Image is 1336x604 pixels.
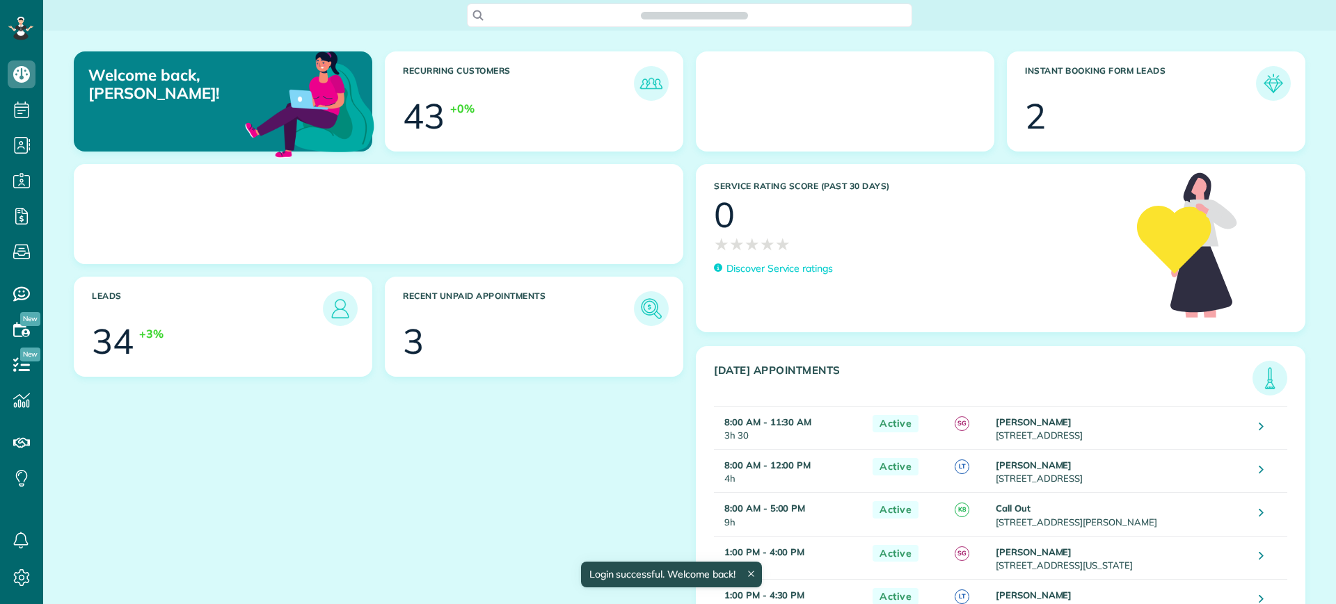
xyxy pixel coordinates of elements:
[714,232,729,256] span: ★
[714,364,1252,395] h3: [DATE] Appointments
[726,261,833,276] p: Discover Service ratings
[714,536,866,579] td: 3h
[403,99,445,133] div: 43
[760,232,775,256] span: ★
[714,493,866,536] td: 9h
[955,459,969,474] span: LT
[873,415,918,432] span: Active
[139,326,164,342] div: +3%
[637,295,665,323] img: icon_unpaid_appointments-47b8ce3997adf2238b356f14209ab4cced10bd1f174958f3ca8f1d0dd7fffeee.png
[1259,70,1287,97] img: icon_form_leads-04211a6a04a5b2264e4ee56bc0799ec3eb69b7e499cbb523a139df1d13a81ae0.png
[724,503,805,514] strong: 8:00 AM - 5:00 PM
[992,450,1248,493] td: [STREET_ADDRESS]
[403,324,424,359] div: 3
[450,101,475,117] div: +0%
[92,291,323,326] h3: Leads
[955,416,969,431] span: SG
[580,562,761,587] div: Login successful. Welcome back!
[714,197,735,232] div: 0
[724,589,804,601] strong: 1:00 PM - 4:30 PM
[775,232,790,256] span: ★
[1025,99,1046,133] div: 2
[955,589,969,604] span: LT
[996,503,1031,514] strong: Call Out
[955,546,969,561] span: SG
[724,546,804,557] strong: 1:00 PM - 4:00 PM
[996,546,1072,557] strong: [PERSON_NAME]
[729,232,745,256] span: ★
[992,536,1248,579] td: [STREET_ADDRESS][US_STATE]
[326,295,354,323] img: icon_leads-1bed01f49abd5b7fead27621c3d59655bb73ed531f8eeb49469d10e621d6b896.png
[714,181,1123,191] h3: Service Rating score (past 30 days)
[955,503,969,517] span: K8
[724,416,811,427] strong: 8:00 AM - 11:30 AM
[724,459,811,471] strong: 8:00 AM - 12:00 PM
[242,35,377,170] img: dashboard_welcome-42a62b7d889689a78055ac9021e634bf52bae3f8056760290aed330b23ab8690.png
[873,501,918,519] span: Active
[88,66,277,103] p: Welcome back, [PERSON_NAME]!
[745,232,760,256] span: ★
[20,312,40,326] span: New
[714,450,866,493] td: 4h
[1025,66,1256,101] h3: Instant Booking Form Leads
[996,416,1072,427] strong: [PERSON_NAME]
[996,589,1072,601] strong: [PERSON_NAME]
[714,261,833,276] a: Discover Service ratings
[655,8,733,22] span: Search ZenMaid…
[992,407,1248,450] td: [STREET_ADDRESS]
[714,407,866,450] td: 3h 30
[1256,364,1284,392] img: icon_todays_appointments-901f7ab196bb0bea1936b74009e4eb5ffbc2d2711fa7634e0d609ed5ef32b18b.png
[20,348,40,361] span: New
[92,324,134,359] div: 34
[873,545,918,562] span: Active
[996,459,1072,471] strong: [PERSON_NAME]
[873,458,918,475] span: Active
[403,66,634,101] h3: Recurring Customers
[637,70,665,97] img: icon_recurring_customers-cf858462ba22bcd05b5a5880d41d6543d210077de5bb9ebc9590e49fd87d84ed.png
[992,493,1248,536] td: [STREET_ADDRESS][PERSON_NAME]
[403,291,634,326] h3: Recent unpaid appointments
